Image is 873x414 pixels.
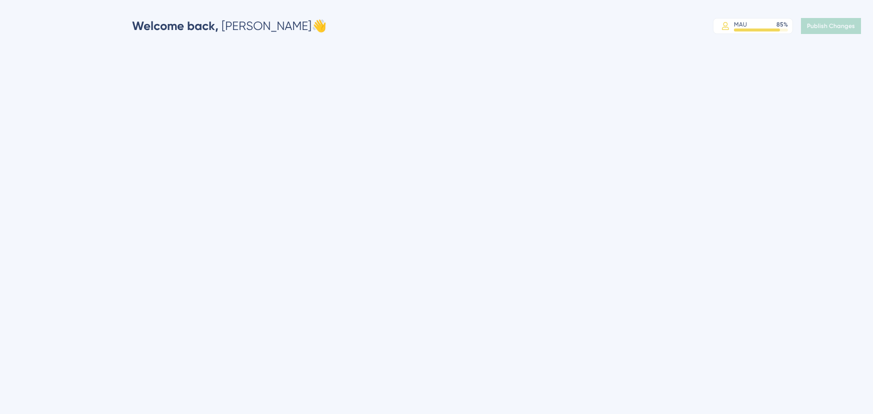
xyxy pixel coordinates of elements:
div: [PERSON_NAME] 👋 [132,18,327,34]
div: MAU [734,20,747,28]
div: 85 % [776,20,788,28]
button: Publish Changes [801,18,861,34]
span: Publish Changes [807,22,855,30]
span: Welcome back, [132,18,219,33]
